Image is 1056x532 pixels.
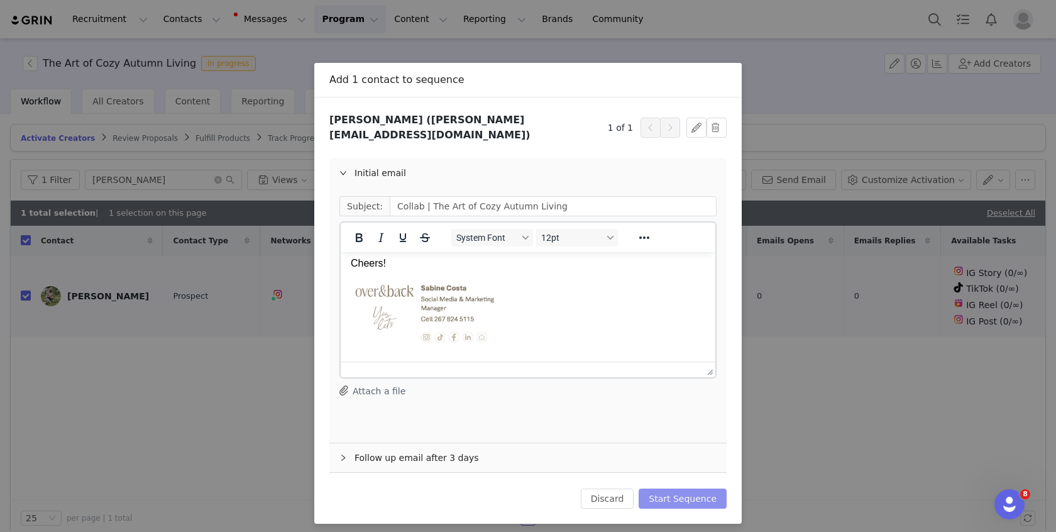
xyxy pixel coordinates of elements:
div: 1 of 1 [608,118,680,138]
button: Fonts [451,229,533,247]
span: System Font [456,233,518,243]
div: Press the Up and Down arrow keys to resize the editor. [702,362,715,377]
div: icon: rightInitial email [329,158,727,187]
button: Attach a file [339,383,405,398]
iframe: Rich Text Area [341,252,715,362]
iframe: Intercom live chat [994,489,1025,519]
i: icon: right [339,169,347,177]
button: Reveal or hide additional toolbar items [634,229,655,247]
button: Bold [348,229,370,247]
div: icon: rightFollow up email after 3 days [329,443,727,472]
button: Discard [581,489,634,509]
div: Add 1 contact to sequence [329,73,727,87]
button: Underline [392,229,414,247]
span: Subject: [339,196,390,216]
span: 8 [1020,489,1030,499]
button: Strikethrough [414,229,436,247]
button: Start Sequence [639,489,727,509]
h3: [PERSON_NAME] ([PERSON_NAME][EMAIL_ADDRESS][DOMAIN_NAME]) [329,113,608,143]
input: Add a subject line [390,196,717,216]
button: Italic [370,229,392,247]
button: Font sizes [536,229,618,247]
span: 12pt [541,233,603,243]
i: icon: right [339,454,347,462]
